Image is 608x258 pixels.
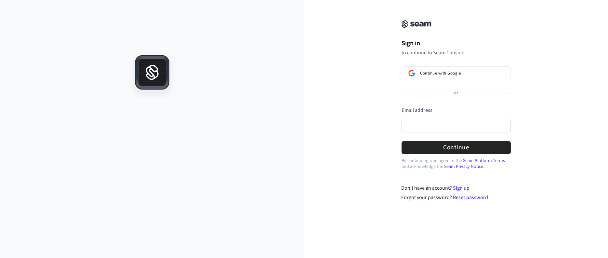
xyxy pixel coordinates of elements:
label: Email address [402,107,432,114]
img: Sign in with Google [408,70,415,76]
a: Seam Privacy Notice [444,163,483,170]
span: Continue with Google [420,71,461,76]
a: Seam Platform Terms [463,157,505,164]
button: Sign in with GoogleContinue with Google [402,66,511,80]
h1: Sign in [402,38,511,48]
a: Reset password [453,194,488,201]
p: to continue to Seam Console [402,49,511,56]
div: Don't have an account? [401,184,511,192]
p: By continuing, you agree to the and acknowledge the . [402,158,511,170]
button: Continue [402,141,511,154]
img: Seam Console [402,20,431,28]
a: Sign up [453,184,469,192]
p: or [454,90,458,96]
div: Forgot your password? [401,194,511,201]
